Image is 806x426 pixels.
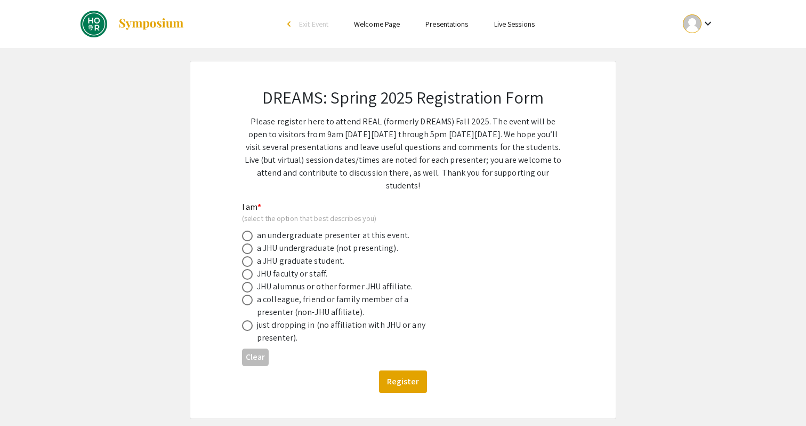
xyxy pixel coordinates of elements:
button: Register [379,370,427,393]
button: Expand account dropdown [672,12,726,36]
div: JHU alumnus or other former JHU affiliate. [257,280,413,293]
p: Please register here to attend REAL (formerly DREAMS) Fall 2025. The event will be open to visito... [242,115,564,192]
button: Clear [242,349,269,366]
div: JHU faculty or staff. [257,267,327,280]
div: a JHU graduate student. [257,255,344,267]
div: arrow_back_ios [287,21,294,27]
div: a colleague, friend or family member of a presenter (non-JHU affiliate). [257,293,444,319]
a: Live Sessions [494,19,535,29]
a: Presentations [425,19,468,29]
div: a JHU undergraduate (not presenting). [257,242,398,255]
div: just dropping in (no affiliation with JHU or any presenter). [257,319,444,344]
iframe: Chat [8,378,45,418]
a: JHU: REAL Fall 2025 (formerly DREAMS) [80,11,184,37]
mat-icon: Expand account dropdown [702,17,714,30]
div: an undergraduate presenter at this event. [257,229,409,242]
span: Exit Event [299,19,328,29]
mat-label: I am [242,201,262,212]
a: Welcome Page [354,19,400,29]
img: JHU: REAL Fall 2025 (formerly DREAMS) [80,11,107,37]
h2: DREAMS: Spring 2025 Registration Form [242,87,564,107]
img: Symposium by ForagerOne [118,18,184,30]
div: (select the option that best describes you) [242,214,547,223]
